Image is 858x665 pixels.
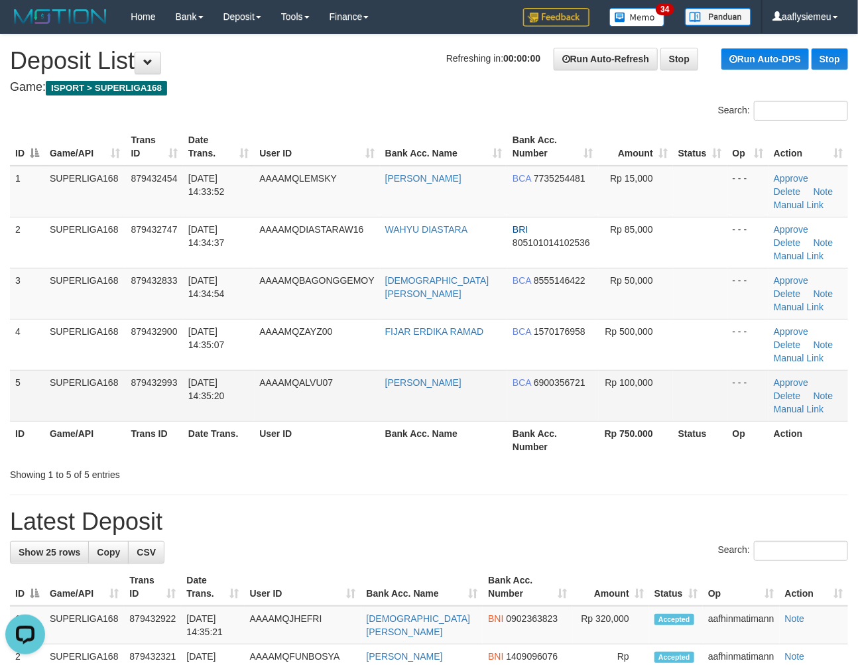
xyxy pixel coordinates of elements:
th: Action: activate to sort column ascending [780,568,848,606]
div: Showing 1 to 5 of 5 entries [10,463,347,481]
th: Action: activate to sort column ascending [768,128,848,166]
th: Trans ID [125,421,182,459]
a: Manual Link [774,200,824,210]
span: 879432747 [131,224,177,235]
span: 34 [656,3,674,15]
a: Manual Link [774,404,824,414]
td: SUPERLIGA168 [44,166,125,217]
span: Accepted [654,652,694,663]
span: Copy 7735254481 to clipboard [534,173,585,184]
a: CSV [128,541,164,564]
img: panduan.png [685,8,751,26]
a: Manual Link [774,251,824,261]
a: Run Auto-Refresh [554,48,658,70]
th: Trans ID: activate to sort column ascending [124,568,181,606]
a: Manual Link [774,353,824,363]
span: Rp 50,000 [610,275,653,286]
td: 1 [10,606,44,644]
span: Accepted [654,614,694,625]
span: Copy 0902363823 to clipboard [507,613,558,624]
span: BCA [513,326,531,337]
td: - - - [727,217,768,268]
a: Delete [774,288,800,299]
span: Copy 1570176958 to clipboard [534,326,585,337]
span: Copy [97,547,120,558]
span: AAAAMQZAYZ00 [259,326,332,337]
span: Copy 1409096076 to clipboard [507,651,558,662]
td: aafhinmatimann [703,606,780,644]
span: BCA [513,173,531,184]
span: Copy 8555146422 to clipboard [534,275,585,286]
img: MOTION_logo.png [10,7,111,27]
span: [DATE] 14:33:52 [188,173,225,197]
span: AAAAMQDIASTARAW16 [259,224,363,235]
th: Amount: activate to sort column ascending [572,568,649,606]
a: Show 25 rows [10,541,89,564]
span: AAAAMQBAGONGGEMOY [259,275,374,286]
label: Search: [718,541,848,561]
td: 1 [10,166,44,217]
th: Game/API [44,421,125,459]
th: User ID: activate to sort column ascending [254,128,379,166]
th: ID: activate to sort column descending [10,128,44,166]
th: Bank Acc. Name [380,421,507,459]
span: Copy 6900356721 to clipboard [534,377,585,388]
a: Delete [774,186,800,197]
span: Rp 500,000 [605,326,652,337]
a: Delete [774,391,800,401]
span: BCA [513,275,531,286]
a: Delete [774,339,800,350]
th: Date Trans.: activate to sort column ascending [181,568,244,606]
a: Note [814,339,833,350]
td: 4 [10,319,44,370]
span: BRI [513,224,528,235]
th: ID: activate to sort column descending [10,568,44,606]
span: Show 25 rows [19,547,80,558]
a: Approve [774,326,808,337]
th: Date Trans.: activate to sort column ascending [183,128,254,166]
td: SUPERLIGA168 [44,268,125,319]
a: WAHYU DIASTARA [385,224,467,235]
span: AAAAMQLEMSKY [259,173,337,184]
td: SUPERLIGA168 [44,319,125,370]
a: FIJAR ERDIKA RAMAD [385,326,484,337]
td: 2 [10,217,44,268]
input: Search: [754,101,848,121]
th: Bank Acc. Number: activate to sort column ascending [507,128,598,166]
span: ISPORT > SUPERLIGA168 [46,81,167,95]
span: [DATE] 14:35:20 [188,377,225,401]
a: [PERSON_NAME] [385,377,461,388]
span: 879432993 [131,377,177,388]
th: Bank Acc. Name: activate to sort column ascending [380,128,507,166]
span: AAAAMQALVU07 [259,377,333,388]
span: [DATE] 14:34:54 [188,275,225,299]
h1: Latest Deposit [10,509,848,535]
th: Rp 750.000 [599,421,673,459]
a: Note [814,391,833,401]
td: Rp 320,000 [572,606,649,644]
td: SUPERLIGA168 [44,217,125,268]
strong: 00:00:00 [503,53,540,64]
span: 879432454 [131,173,177,184]
th: Bank Acc. Name: activate to sort column ascending [361,568,483,606]
span: 879432900 [131,326,177,337]
span: BNI [488,613,503,624]
th: Game/API: activate to sort column ascending [44,128,125,166]
td: - - - [727,319,768,370]
th: Op: activate to sort column ascending [727,128,768,166]
a: Manual Link [774,302,824,312]
a: [PERSON_NAME] [385,173,461,184]
td: - - - [727,268,768,319]
a: Note [814,288,833,299]
a: [PERSON_NAME] [367,651,443,662]
a: Approve [774,275,808,286]
span: 879432833 [131,275,177,286]
th: Bank Acc. Number: activate to sort column ascending [483,568,572,606]
th: Status [673,421,727,459]
input: Search: [754,541,848,561]
label: Search: [718,101,848,121]
span: BNI [488,651,503,662]
img: Feedback.jpg [523,8,589,27]
th: Bank Acc. Number [507,421,598,459]
a: Copy [88,541,129,564]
